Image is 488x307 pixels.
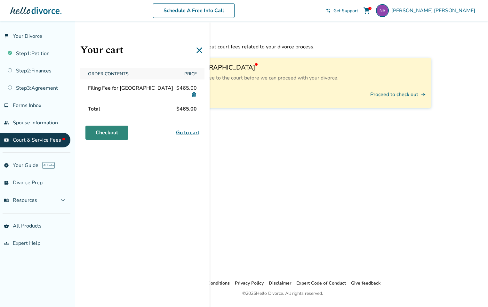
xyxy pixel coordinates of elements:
[134,28,431,43] h1: Court Fees
[456,276,488,307] iframe: Chat Widget
[176,129,199,137] a: Go to cart
[85,68,179,79] span: Order Contents
[391,7,478,14] span: [PERSON_NAME] [PERSON_NAME]
[191,92,197,97] img: Delete
[4,120,9,125] span: people
[351,279,381,287] li: Give feedback
[85,126,128,140] a: Checkout
[4,198,9,203] span: menu_book
[4,241,9,246] span: groups
[4,163,9,168] span: explore
[13,102,41,109] span: Forms Inbox
[80,42,204,58] h1: Your cart
[370,87,426,103] button: Proceed to check outline_end_arrow_notch
[4,197,37,204] span: Resources
[333,8,358,14] span: Get Support
[235,280,264,286] a: Privacy Policy
[376,4,389,17] img: nery_s@live.com
[368,7,372,10] div: 1
[242,290,323,297] div: © 2025 Hello Divorce. All rights reserved.
[182,68,199,79] span: Price
[4,34,9,39] span: flag_2
[88,85,173,92] span: Filing Fee for [GEOGRAPHIC_DATA]
[4,223,9,228] span: shopping_basket
[42,162,55,169] span: AI beta
[174,103,199,115] span: $465.00
[85,103,103,115] span: Total
[363,7,371,14] span: shopping_cart
[149,63,426,72] h3: Filing Fee for [GEOGRAPHIC_DATA]
[134,43,431,50] p: Here you can find information about court fees related to your divorce process.
[13,137,65,144] span: Court & Service Fees
[4,180,9,185] span: list_alt_check
[176,85,197,92] span: $465.00
[296,280,346,286] a: Expert Code of Conduct
[269,279,291,287] li: Disclaimer
[326,8,358,14] a: phone_in_talkGet Support
[153,3,235,18] a: Schedule A Free Info Call
[421,92,426,97] span: line_end_arrow_notch
[326,8,331,13] span: phone_in_talk
[149,74,426,81] p: You will need to pay this fee to the court before we can proceed with your divorce.
[4,103,9,108] span: inbox
[4,137,9,143] span: universal_currency_alt
[59,196,67,204] span: expand_more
